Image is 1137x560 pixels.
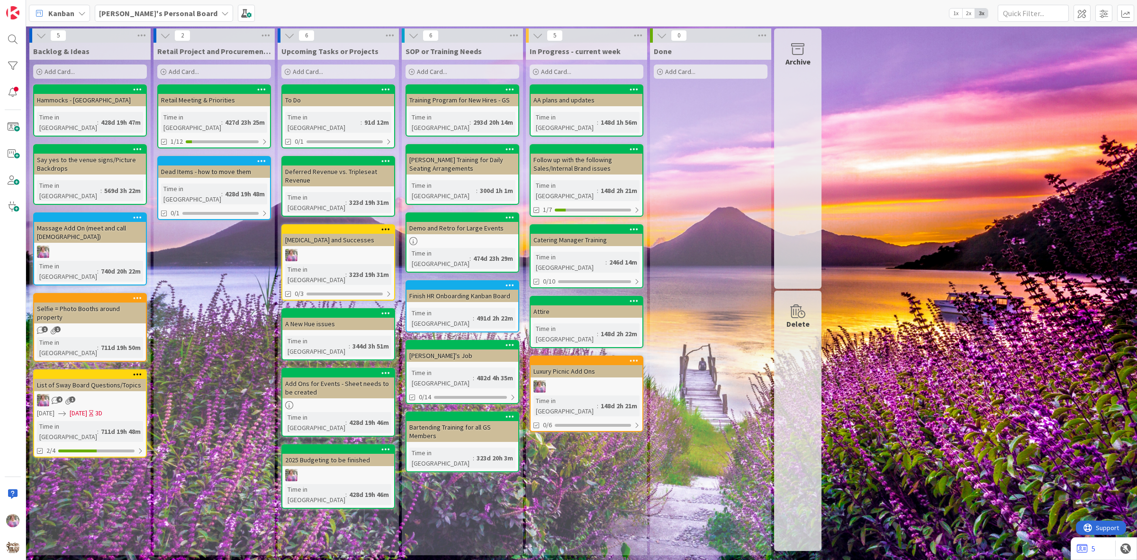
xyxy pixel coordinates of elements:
span: 1/7 [543,205,552,215]
span: Kanban [48,8,74,19]
div: 428d 19h 46m [347,489,391,500]
span: 0/3 [295,289,304,299]
div: OM [34,246,146,258]
div: 300d 1h 1m [478,185,515,196]
div: Time in [GEOGRAPHIC_DATA] [37,337,97,358]
div: 323d 19h 31m [347,197,391,208]
span: Add Card... [541,67,571,76]
span: : [345,417,347,428]
div: Demo and Retro for Large Events [406,222,518,234]
div: Demo and Retro for Large Events [406,213,518,234]
span: : [100,185,102,196]
span: Upcoming Tasks or Projects [281,46,379,56]
div: Time in [GEOGRAPHIC_DATA] [533,180,597,201]
div: Hammocks - [GEOGRAPHIC_DATA] [34,85,146,106]
div: Time in [GEOGRAPHIC_DATA] [533,323,597,344]
div: Time in [GEOGRAPHIC_DATA] [409,367,473,388]
span: : [221,117,223,128]
span: 5 [547,30,563,41]
div: Dead Items - how to move them [158,157,270,178]
span: 1x [949,9,962,18]
div: 740d 20h 22m [99,266,143,276]
div: Selfie = Photo Booths around property [34,303,146,323]
span: Add Card... [45,67,75,76]
b: [PERSON_NAME]'s Personal Board [99,9,217,18]
div: Time in [GEOGRAPHIC_DATA] [409,448,473,468]
span: 6 [423,30,439,41]
span: Add Card... [293,67,323,76]
div: OM [531,380,642,393]
div: 246d 14m [607,257,640,267]
div: Time in [GEOGRAPHIC_DATA] [533,252,605,273]
div: List of Sway Board Questions/Topics [34,370,146,391]
span: : [345,489,347,500]
div: [MEDICAL_DATA] and Successes [282,225,394,246]
img: avatar [6,541,19,554]
div: Training Program for New Hires - GS [406,85,518,106]
img: OM [285,469,298,481]
div: Time in [GEOGRAPHIC_DATA] [409,308,473,329]
div: Time in [GEOGRAPHIC_DATA] [37,112,97,133]
div: Time in [GEOGRAPHIC_DATA] [285,192,345,213]
div: 428d 19h 46m [347,417,391,428]
div: [PERSON_NAME] Training for Daily Seating Arrangements [406,145,518,174]
div: [PERSON_NAME]'s Job [406,341,518,362]
div: Time in [GEOGRAPHIC_DATA] [285,336,349,357]
img: OM [533,380,546,393]
div: Luxury Picnic Add Ons [531,357,642,377]
div: Say yes to the venue signs/Picture Backdrops [34,154,146,174]
span: : [476,185,478,196]
div: Time in [GEOGRAPHIC_DATA] [285,112,361,133]
span: : [597,401,598,411]
div: 148d 2h 21m [598,185,640,196]
div: OM [34,394,146,406]
div: 428d 19h 48m [223,189,267,199]
div: 491d 2h 22m [474,313,515,323]
div: Add Ons for Events - Sheet needs to be created [282,377,394,398]
div: Retail Meeting & Priorities [158,94,270,106]
div: Massage Add On (meet and call [DEMOGRAPHIC_DATA]) [34,213,146,243]
div: Time in [GEOGRAPHIC_DATA] [285,484,345,505]
div: 323d 20h 3m [474,453,515,463]
div: 2025 Budgeting to be finished [282,445,394,466]
span: [DATE] [70,408,87,418]
div: Time in [GEOGRAPHIC_DATA] [285,412,345,433]
a: 5 [1077,543,1095,554]
span: : [597,185,598,196]
span: : [345,269,347,280]
span: : [97,342,99,353]
span: 1 [69,396,75,403]
span: 6 [298,30,315,41]
div: 428d 19h 47m [99,117,143,128]
span: Done [654,46,672,56]
div: Attire [531,305,642,318]
div: Finish HR Onboarding Kanban Board [406,281,518,302]
span: : [221,189,223,199]
span: 0 [671,30,687,41]
div: Time in [GEOGRAPHIC_DATA] [409,248,469,269]
div: Time in [GEOGRAPHIC_DATA] [161,112,221,133]
span: : [97,117,99,128]
div: 711d 19h 48m [99,426,143,437]
span: 2/4 [46,446,55,456]
span: 1 [42,326,48,332]
div: Add Ons for Events - Sheet needs to be created [282,369,394,398]
div: [PERSON_NAME]'s Job [406,349,518,362]
span: 3x [975,9,988,18]
span: : [361,117,362,128]
input: Quick Filter... [998,5,1069,22]
div: Archive [785,56,811,67]
div: Time in [GEOGRAPHIC_DATA] [37,421,97,442]
img: OM [285,249,298,261]
span: 0/10 [543,276,555,286]
div: 293d 20h 14m [471,117,515,128]
div: A New Hue issues [282,309,394,330]
span: : [473,453,474,463]
div: 323d 19h 31m [347,269,391,280]
div: Catering Manager Training [531,225,642,246]
div: Time in [GEOGRAPHIC_DATA] [533,112,597,133]
div: Time in [GEOGRAPHIC_DATA] [409,180,476,201]
span: : [349,341,350,351]
span: Retail Project and Procurement Goals [157,46,271,56]
span: 0/6 [543,420,552,430]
